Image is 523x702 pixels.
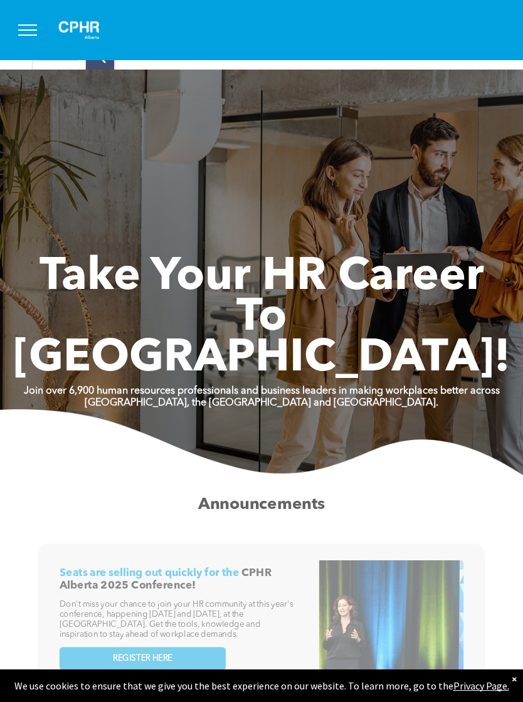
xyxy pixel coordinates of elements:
[11,14,44,46] button: menu
[40,255,484,300] span: Take Your HR Career
[113,653,172,663] span: REGISTER HERE
[60,600,293,639] span: Don't miss your chance to join your HR community at this year's conference, happening [DATE] and ...
[24,386,500,396] strong: Join over 6,900 human resources professionals and business leaders in making workplaces better ac...
[512,673,517,685] div: Dismiss notification
[60,647,226,670] a: REGISTER HERE
[85,398,438,408] strong: [GEOGRAPHIC_DATA], the [GEOGRAPHIC_DATA] and [GEOGRAPHIC_DATA].
[198,496,325,513] span: Announcements
[13,296,510,382] span: To [GEOGRAPHIC_DATA]!
[60,567,272,591] span: CPHR Alberta 2025 Conference!
[453,679,509,692] a: Privacy Page.
[48,10,110,50] img: A white background with a few lines on it
[60,567,239,578] span: Seats are selling out quickly for the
